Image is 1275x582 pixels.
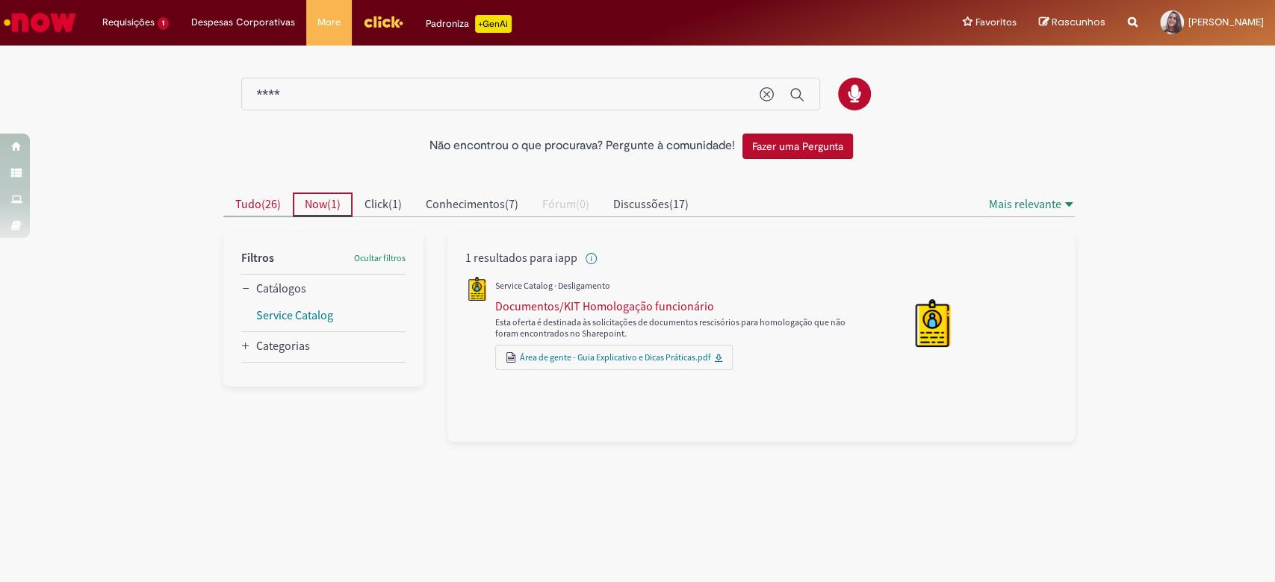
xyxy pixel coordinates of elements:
div: Padroniza [426,15,512,33]
span: 1 [158,17,169,30]
p: +GenAi [475,15,512,33]
span: Requisições [102,15,155,30]
span: [PERSON_NAME] [1188,16,1264,28]
span: More [317,15,341,30]
a: Rascunhos [1039,16,1105,30]
img: click_logo_yellow_360x200.png [363,10,403,33]
span: Favoritos [975,15,1017,30]
button: Fazer uma Pergunta [742,134,853,159]
span: Rascunhos [1052,15,1105,29]
img: ServiceNow [1,7,78,37]
span: Despesas Corporativas [191,15,295,30]
h2: Não encontrou o que procurava? Pergunte à comunidade! [429,140,735,153]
